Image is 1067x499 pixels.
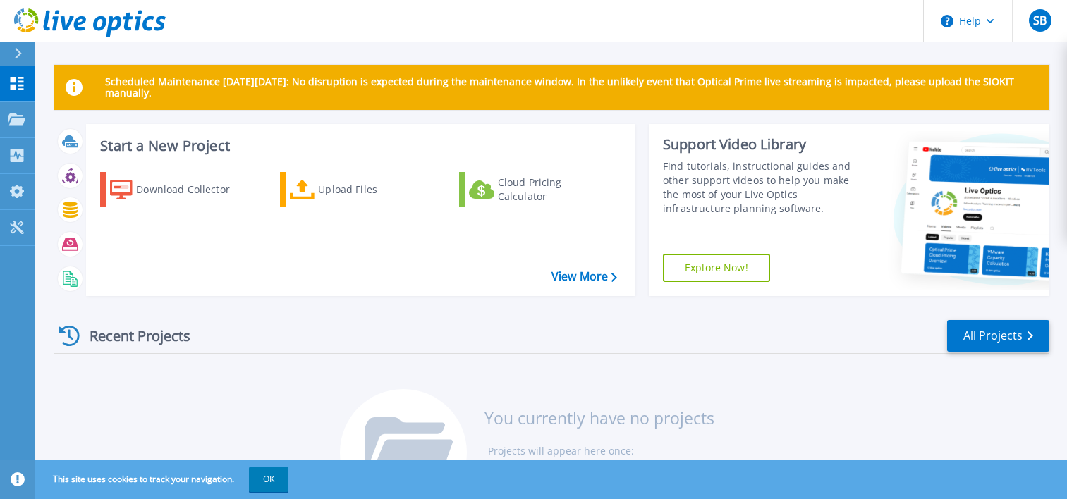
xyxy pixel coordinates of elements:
[39,467,288,492] span: This site uses cookies to track your navigation.
[136,175,249,204] div: Download Collector
[1033,15,1047,26] span: SB
[249,467,288,492] button: OK
[947,320,1049,352] a: All Projects
[663,159,864,216] div: Find tutorials, instructional guides and other support videos to help you make the most of your L...
[318,175,431,204] div: Upload Files
[663,135,864,154] div: Support Video Library
[280,172,437,207] a: Upload Files
[551,270,617,283] a: View More
[105,76,1038,99] p: Scheduled Maintenance [DATE][DATE]: No disruption is expected during the maintenance window. In t...
[100,172,257,207] a: Download Collector
[663,254,770,282] a: Explore Now!
[459,172,616,207] a: Cloud Pricing Calculator
[100,138,616,154] h3: Start a New Project
[488,442,714,460] li: Projects will appear here once:
[54,319,209,353] div: Recent Projects
[484,410,714,426] h3: You currently have no projects
[498,175,611,204] div: Cloud Pricing Calculator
